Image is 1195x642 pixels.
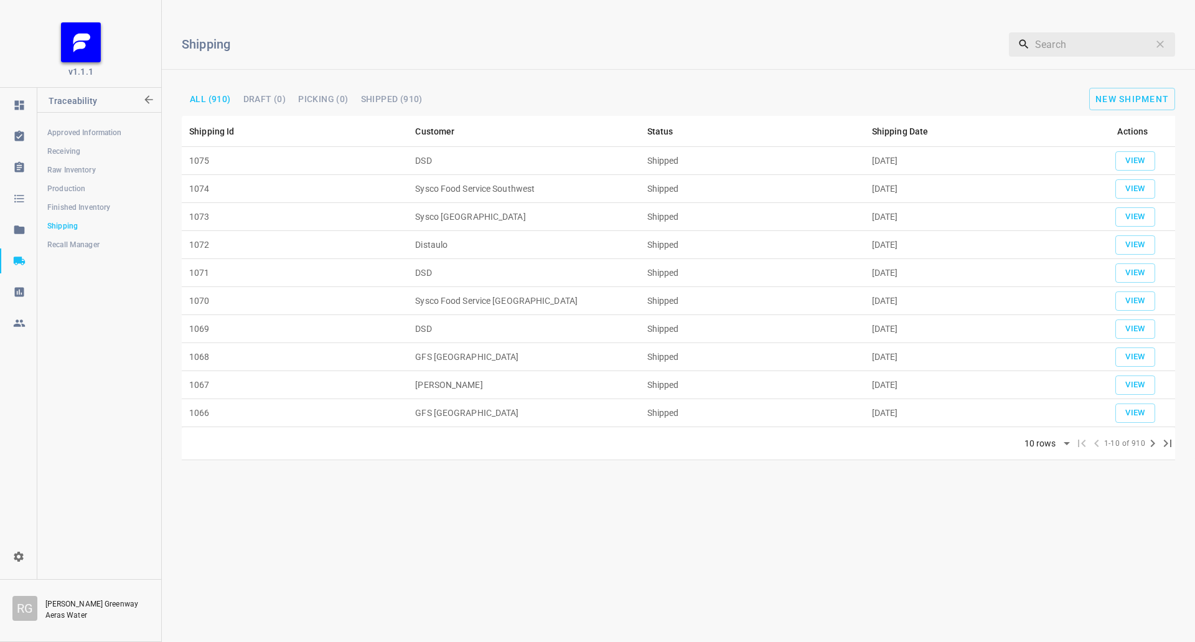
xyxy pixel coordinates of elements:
td: [DATE] [865,371,1090,399]
td: Shipped [640,343,865,371]
td: 1074 [182,175,408,203]
span: View [1122,350,1149,364]
button: add [1115,179,1155,199]
td: [DATE] [865,147,1090,175]
input: Search [1035,32,1149,57]
span: Next Page [1145,436,1160,451]
td: 1072 [182,231,408,259]
div: Customer [415,124,454,139]
a: Recall Manager [37,232,161,257]
button: add [1089,88,1175,110]
td: [PERSON_NAME] [408,371,639,399]
a: Finished Inventory [37,195,161,220]
button: add [1115,235,1155,255]
span: Shipped (910) [361,95,423,103]
td: Shipped [640,399,865,427]
button: add [1115,151,1155,171]
span: View [1122,322,1149,336]
button: Draft (0) [238,91,291,107]
td: DSD [408,259,639,287]
td: Shipped [640,287,865,315]
span: Draft (0) [243,95,286,103]
td: GFS [GEOGRAPHIC_DATA] [408,343,639,371]
td: [DATE] [865,315,1090,343]
button: Picking (0) [293,91,353,107]
div: R G [12,596,37,621]
p: Aeras Water [45,610,145,621]
td: Distaulo [408,231,639,259]
span: New Shipment [1095,94,1169,104]
span: All (910) [190,95,231,103]
button: add [1115,263,1155,283]
td: Sysco Food Service [GEOGRAPHIC_DATA] [408,287,639,315]
td: DSD [408,147,639,175]
span: Previous Page [1089,436,1104,451]
button: add [1115,319,1155,339]
a: Shipping [37,214,161,238]
span: Finished Inventory [47,201,151,214]
button: add [1115,375,1155,395]
td: Shipped [640,371,865,399]
span: View [1122,266,1149,280]
a: Receiving [37,139,161,164]
td: 1067 [182,371,408,399]
button: Shipped (910) [356,91,428,107]
h6: Shipping [182,34,831,54]
span: Shipping Id [189,124,251,139]
td: [DATE] [865,287,1090,315]
td: Shipped [640,147,865,175]
span: First Page [1074,436,1089,451]
td: 1070 [182,287,408,315]
p: [PERSON_NAME] Greenway [45,598,149,610]
div: Status [647,124,673,139]
td: [DATE] [865,175,1090,203]
td: Sysco Food Service Southwest [408,175,639,203]
button: add [1115,404,1155,423]
td: 1066 [182,399,408,427]
td: 1073 [182,203,408,231]
span: v1.1.1 [68,65,93,78]
span: Customer [415,124,471,139]
span: Shipping [47,220,151,232]
td: 1075 [182,147,408,175]
button: add [1115,291,1155,311]
span: Approved Information [47,126,151,139]
td: 1068 [182,343,408,371]
span: Shipping Date [872,124,945,139]
a: Raw Inventory [37,158,161,182]
td: [DATE] [865,399,1090,427]
button: add [1115,347,1155,367]
td: DSD [408,315,639,343]
p: Traceability [49,88,141,118]
span: View [1122,406,1149,420]
span: Raw Inventory [47,164,151,176]
span: View [1122,294,1149,308]
td: Shipped [640,175,865,203]
button: All (910) [185,91,236,107]
td: Shipped [640,259,865,287]
td: Sysco [GEOGRAPHIC_DATA] [408,203,639,231]
td: GFS [GEOGRAPHIC_DATA] [408,399,639,427]
span: Picking (0) [298,95,348,103]
span: View [1122,154,1149,168]
td: [DATE] [865,259,1090,287]
td: 1069 [182,315,408,343]
td: Shipped [640,231,865,259]
span: View [1122,378,1149,392]
span: View [1122,238,1149,252]
span: Recall Manager [47,238,151,251]
span: Status [647,124,690,139]
td: [DATE] [865,203,1090,231]
a: Approved Information [37,120,161,145]
a: Production [37,176,161,201]
div: 10 rows [1021,438,1059,449]
span: Receiving [47,145,151,158]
